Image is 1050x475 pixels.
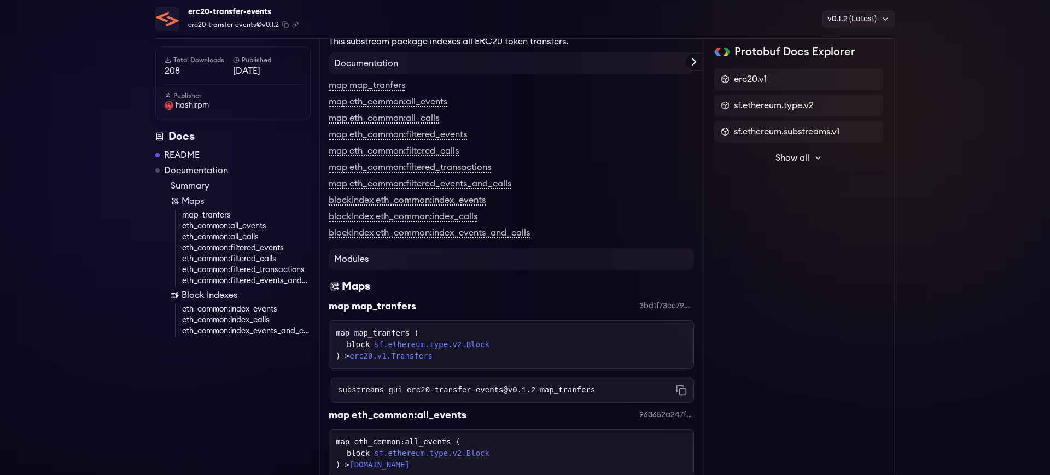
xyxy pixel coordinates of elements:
span: 208 [165,64,233,78]
div: map_tranfers [352,298,416,314]
div: erc20-transfer-events [188,4,299,20]
span: erc20.v1 [734,73,767,86]
a: map eth_common:filtered_events [329,130,467,140]
div: map [329,298,349,314]
a: Documentation [164,164,228,177]
span: [DATE] [233,64,301,78]
div: block [347,339,687,350]
img: Maps icon [329,279,340,294]
div: map [329,407,349,423]
a: eth_common:index_calls [182,315,311,326]
a: blockIndex eth_common:index_events_and_calls [329,228,530,238]
a: eth_common:all_calls [182,232,311,243]
a: erc20.v1.Transfers [349,351,433,360]
span: sf.ethereum.substreams.v1 [734,125,839,138]
button: Show all [714,147,883,169]
a: eth_common:filtered_transactions [182,265,311,275]
div: v0.1.2 (Latest) [822,11,895,27]
div: map eth_common:all_events ( ) [336,436,687,471]
a: blockIndex eth_common:index_calls [329,212,477,222]
a: map eth_common:filtered_transactions [329,163,491,173]
a: eth_common:all_events [182,221,311,232]
a: map eth_common:all_calls [329,114,439,124]
a: [DOMAIN_NAME] [349,460,410,469]
span: hashirpm [176,100,209,111]
div: 3bd1f73ce79bee775723a423892fe8ea75339eb3 [639,301,694,312]
a: map eth_common:all_events [329,97,447,107]
span: erc20-transfer-events@v0.1.2 [188,20,279,30]
a: sf.ethereum.type.v2.Block [374,448,489,459]
div: 963652a247fd23d0823dde62d21ae54c783b6073 [639,409,694,420]
h6: Published [233,56,301,64]
img: Map icon [171,197,179,206]
p: This substream package indexes all ERC20 token transfers. [329,35,694,48]
img: User Avatar [165,101,173,110]
div: Maps [342,279,370,294]
div: eth_common:all_events [352,407,466,423]
a: README [164,149,200,162]
a: map map_tranfers [329,81,405,91]
a: map eth_common:filtered_events_and_calls [329,179,511,189]
a: hashirpm [165,100,301,111]
div: map map_tranfers ( ) [336,327,687,362]
a: eth_common:filtered_calls [182,254,311,265]
h2: Protobuf Docs Explorer [734,44,855,60]
a: eth_common:index_events_and_calls [182,326,311,337]
a: sf.ethereum.type.v2.Block [374,339,489,350]
img: Protobuf [714,48,730,56]
button: Copy .spkg link to clipboard [292,21,299,28]
a: eth_common:index_events [182,304,311,315]
button: Copy package name and version [282,21,289,28]
a: map eth_common:filtered_calls [329,146,459,156]
div: block [347,448,687,459]
a: blockIndex eth_common:index_events [329,196,486,206]
span: -> [340,460,409,469]
a: Maps [171,195,311,208]
h4: Modules [329,248,694,270]
h6: Publisher [165,91,301,100]
h6: Total Downloads [165,56,233,64]
img: Block Index icon [171,291,179,300]
a: map_tranfers [182,210,311,221]
h4: Documentation [329,52,694,74]
a: Summary [171,179,311,192]
span: Show all [775,151,809,165]
a: eth_common:filtered_events_and_calls [182,275,311,286]
button: Copy command to clipboard [676,385,687,396]
span: sf.ethereum.type.v2 [734,99,814,112]
a: Block Indexes [171,289,311,302]
code: substreams gui erc20-transfer-events@v0.1.2 map_tranfers [338,385,595,396]
span: -> [340,351,433,360]
a: eth_common:filtered_events [182,243,311,254]
div: Docs [155,129,311,144]
img: Package Logo [156,8,179,31]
